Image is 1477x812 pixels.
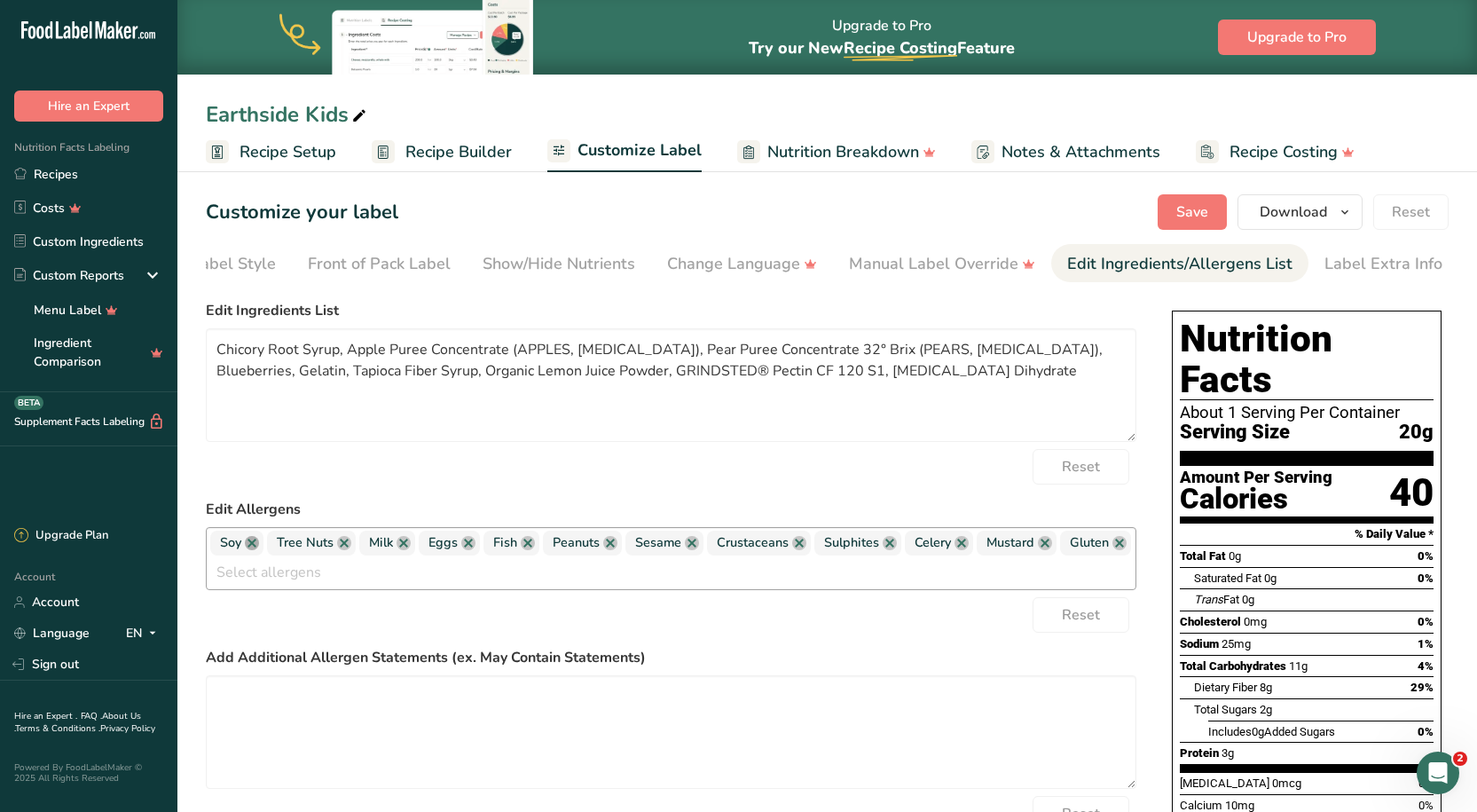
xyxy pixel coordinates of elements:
[14,618,90,649] a: Language
[1180,777,1269,790] span: [MEDICAL_DATA]
[1222,746,1234,760] span: 3g
[1225,799,1254,812] span: 10mg
[1222,637,1251,650] span: 25mg
[493,533,517,553] span: Fish
[767,140,919,164] span: Nutrition Breakdown
[824,533,879,553] span: Sulphites
[1272,777,1301,790] span: 0mcg
[14,762,163,784] div: Powered By FoodLabelMaker © 2025 All Rights Reserved
[1180,486,1332,512] div: Calories
[1244,615,1267,628] span: 0mg
[1180,615,1241,628] span: Cholesterol
[126,623,163,644] div: EN
[1194,593,1223,606] i: Trans
[1389,469,1434,516] div: 40
[1417,752,1459,794] iframe: Intercom live chat
[240,140,336,164] span: Recipe Setup
[428,533,458,553] span: Eggs
[369,533,393,553] span: Milk
[1418,572,1434,585] span: 0%
[1264,572,1277,585] span: 0g
[14,710,77,722] a: Hire an Expert .
[577,138,702,162] span: Customize Label
[1242,593,1254,606] span: 0g
[15,722,100,735] a: Terms & Conditions .
[1252,725,1264,738] span: 0g
[749,37,1015,59] span: Try our New Feature
[1180,404,1434,422] div: About 1 Serving Per Container
[206,499,1136,520] label: Edit Allergens
[1180,422,1290,444] span: Serving Size
[1194,572,1261,585] span: Saturated Fat
[1418,659,1434,673] span: 4%
[635,533,681,553] span: Sesame
[277,533,334,553] span: Tree Nuts
[1208,725,1335,738] span: Includes Added Sugars
[1033,449,1129,485] button: Reset
[1289,659,1308,673] span: 11g
[1418,799,1434,812] span: 0%
[1237,194,1363,230] button: Download
[1062,604,1100,626] span: Reset
[308,252,451,276] div: Front of Pack Label
[483,252,635,276] div: Show/Hide Nutrients
[1324,252,1442,276] div: Label Extra Info
[1196,132,1355,172] a: Recipe Costing
[1399,422,1434,444] span: 20g
[1180,524,1434,545] section: % Daily Value *
[405,140,512,164] span: Recipe Builder
[971,132,1160,172] a: Notes & Attachments
[1180,549,1226,563] span: Total Fat
[1194,681,1257,694] span: Dietary Fiber
[81,710,102,722] a: FAQ .
[1067,252,1292,276] div: Edit Ingredients/Allergens List
[1062,456,1100,477] span: Reset
[1453,752,1467,766] span: 2
[372,132,512,172] a: Recipe Builder
[915,533,951,553] span: Celery
[206,647,1136,668] label: Add Additional Allergen Statements (ex. May Contain Statements)
[1260,681,1272,694] span: 8g
[1033,597,1129,633] button: Reset
[1410,681,1434,694] span: 29%
[1229,549,1241,563] span: 0g
[1418,637,1434,650] span: 1%
[1180,659,1286,673] span: Total Carbohydrates
[1180,319,1434,400] h1: Nutrition Facts
[1418,725,1434,738] span: 0%
[1230,140,1338,164] span: Recipe Costing
[1247,27,1347,48] span: Upgrade to Pro
[206,132,336,172] a: Recipe Setup
[1392,201,1430,223] span: Reset
[1158,194,1227,230] button: Save
[1194,593,1239,606] span: Fat
[737,132,936,172] a: Nutrition Breakdown
[14,710,141,735] a: About Us .
[220,533,241,553] span: Soy
[1418,615,1434,628] span: 0%
[749,1,1015,75] div: Upgrade to Pro
[1180,469,1332,486] div: Amount Per Serving
[1373,194,1449,230] button: Reset
[1194,703,1257,716] span: Total Sugars
[849,252,1035,276] div: Manual Label Override
[553,533,600,553] span: Peanuts
[1002,140,1160,164] span: Notes & Attachments
[206,99,370,130] div: Earthside Kids
[14,266,124,285] div: Custom Reports
[206,198,398,227] h1: Customize your label
[1218,20,1376,55] button: Upgrade to Pro
[1260,703,1272,716] span: 2g
[667,252,817,276] div: Change Language
[844,37,957,59] span: Recipe Costing
[14,527,108,545] div: Upgrade Plan
[986,533,1034,553] span: Mustard
[1260,201,1327,223] span: Download
[1180,746,1219,760] span: Protein
[14,396,43,410] div: BETA
[717,533,789,553] span: Crustaceans
[14,91,163,122] button: Hire an Expert
[1180,637,1219,650] span: Sodium
[1070,533,1109,553] span: Gluten
[207,558,1135,586] input: Select allergens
